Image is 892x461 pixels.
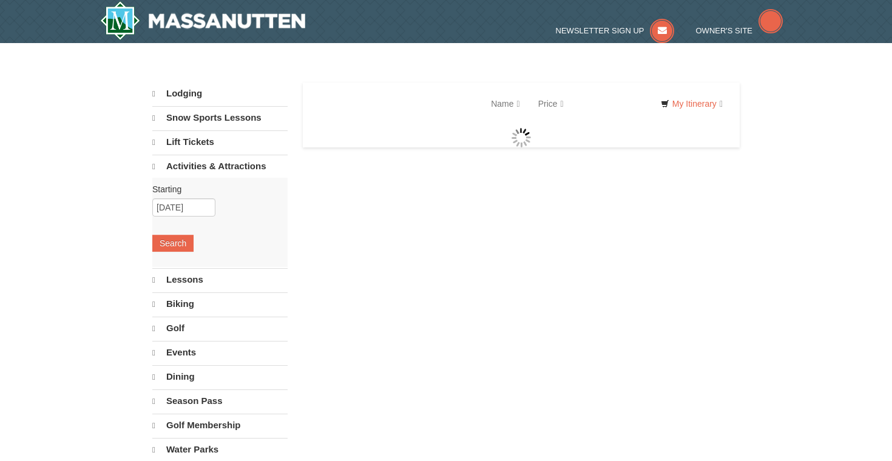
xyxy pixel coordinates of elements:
[152,183,279,195] label: Starting
[152,235,194,252] button: Search
[152,438,288,461] a: Water Parks
[152,155,288,178] a: Activities & Attractions
[152,130,288,153] a: Lift Tickets
[100,1,305,40] a: Massanutten Resort
[152,106,288,129] a: Snow Sports Lessons
[556,26,675,35] a: Newsletter Sign Up
[152,414,288,437] a: Golf Membership
[152,365,288,388] a: Dining
[482,92,529,116] a: Name
[152,82,288,105] a: Lodging
[152,389,288,412] a: Season Pass
[152,341,288,364] a: Events
[100,1,305,40] img: Massanutten Resort Logo
[152,292,288,315] a: Biking
[152,317,288,340] a: Golf
[696,26,783,35] a: Owner's Site
[529,92,573,116] a: Price
[512,128,531,147] img: wait gif
[696,26,753,35] span: Owner's Site
[556,26,644,35] span: Newsletter Sign Up
[152,268,288,291] a: Lessons
[653,95,731,113] a: My Itinerary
